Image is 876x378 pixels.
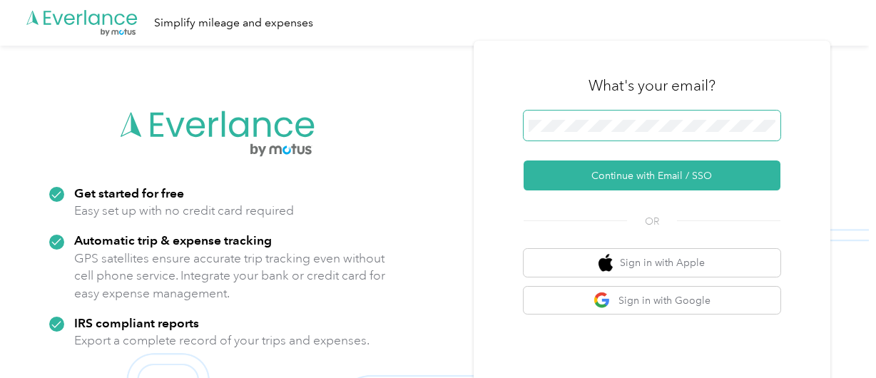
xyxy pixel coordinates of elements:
[599,254,613,272] img: apple logo
[627,214,677,229] span: OR
[524,287,780,315] button: google logoSign in with Google
[74,185,184,200] strong: Get started for free
[524,249,780,277] button: apple logoSign in with Apple
[589,76,715,96] h3: What's your email?
[154,14,313,32] div: Simplify mileage and expenses
[74,233,272,247] strong: Automatic trip & expense tracking
[524,160,780,190] button: Continue with Email / SSO
[74,332,370,349] p: Export a complete record of your trips and expenses.
[594,292,611,310] img: google logo
[74,202,294,220] p: Easy set up with no credit card required
[74,315,199,330] strong: IRS compliant reports
[74,250,386,302] p: GPS satellites ensure accurate trip tracking even without cell phone service. Integrate your bank...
